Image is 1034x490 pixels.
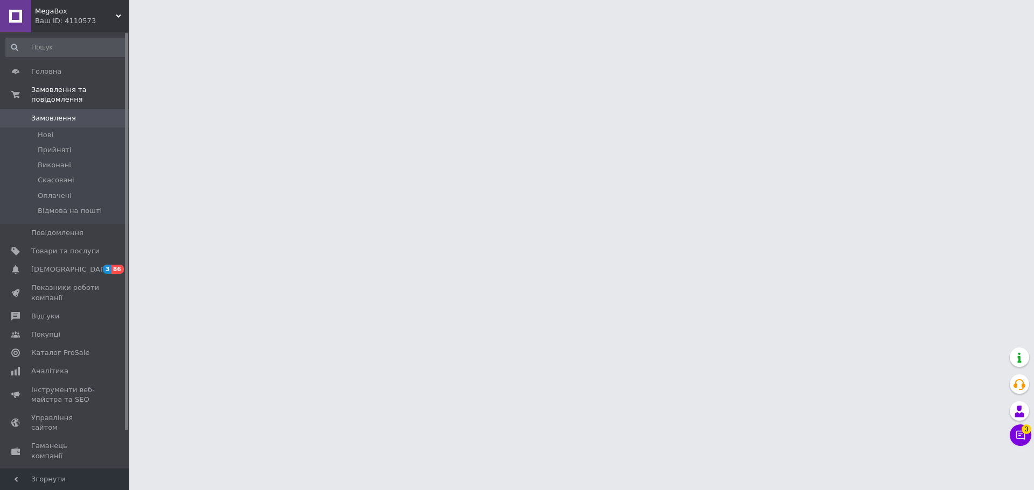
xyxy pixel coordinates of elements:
[35,16,129,26] div: Ваш ID: 4110573
[31,265,111,274] span: [DEMOGRAPHIC_DATA]
[31,366,68,376] span: Аналітика
[31,283,100,302] span: Показники роботи компанії
[38,191,72,201] span: Оплачені
[103,265,111,274] span: 3
[38,145,71,155] span: Прийняті
[31,67,61,76] span: Головна
[5,38,127,57] input: Пошук
[38,130,53,140] span: Нові
[31,348,89,358] span: Каталог ProSale
[31,113,76,123] span: Замовлення
[31,330,60,339] span: Покупці
[35,6,116,16] span: MegaBox
[31,246,100,256] span: Товари та послуги
[31,311,59,321] span: Відгуки
[38,160,71,170] span: Виконані
[111,265,124,274] span: 86
[31,441,100,460] span: Гаманець компанії
[38,206,102,216] span: Відмова на пошті
[1010,424,1031,446] button: Чат з покупцем3
[1022,424,1031,434] span: 3
[31,228,83,238] span: Повідомлення
[31,85,129,104] span: Замовлення та повідомлення
[31,413,100,432] span: Управління сайтом
[31,385,100,404] span: Інструменти веб-майстра та SEO
[38,175,74,185] span: Скасовані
